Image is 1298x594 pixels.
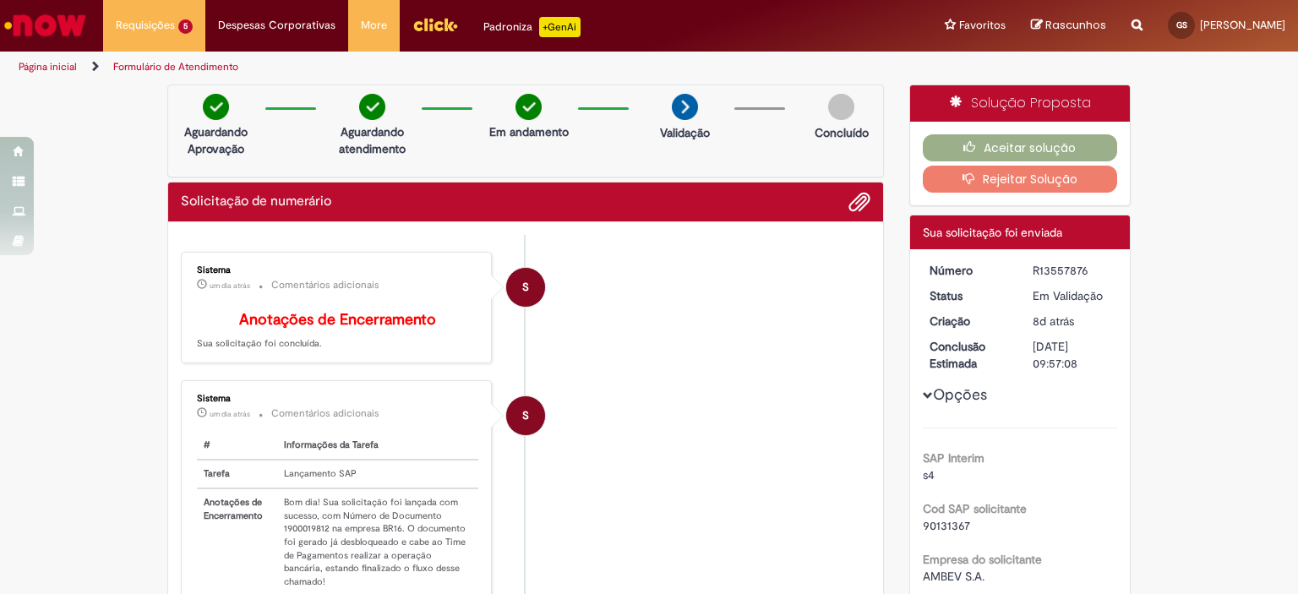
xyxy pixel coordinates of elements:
div: System [506,268,545,307]
b: Empresa do solicitante [923,552,1042,567]
div: [DATE] 09:57:08 [1033,338,1111,372]
span: Requisições [116,17,175,34]
span: um dia atrás [210,409,250,419]
span: um dia atrás [210,281,250,291]
span: S [522,267,529,308]
div: Sistema [197,265,478,275]
div: R13557876 [1033,262,1111,279]
div: 23/09/2025 09:52:27 [1033,313,1111,330]
dt: Status [917,287,1021,304]
div: System [506,396,545,435]
h2: Solicitação de numerário Histórico de tíquete [181,194,331,210]
img: check-circle-green.png [203,94,229,120]
span: GS [1176,19,1187,30]
p: Concluído [815,124,869,141]
time: 29/09/2025 10:21:38 [210,281,250,291]
span: 8d atrás [1033,313,1074,329]
b: SAP Interim [923,450,984,466]
div: Em Validação [1033,287,1111,304]
a: Formulário de Atendimento [113,60,238,74]
span: [PERSON_NAME] [1200,18,1285,32]
div: Sistema [197,394,478,404]
div: Padroniza [483,17,581,37]
p: Sua solicitação foi concluída. [197,312,478,351]
dt: Conclusão Estimada [917,338,1021,372]
a: Página inicial [19,60,77,74]
img: click_logo_yellow_360x200.png [412,12,458,37]
img: check-circle-green.png [359,94,385,120]
ul: Trilhas de página [13,52,853,83]
th: # [197,432,277,460]
th: Tarefa [197,460,277,488]
td: Lançamento SAP [277,460,478,488]
span: s4 [923,467,935,482]
b: Cod SAP solicitante [923,501,1027,516]
button: Aceitar solução [923,134,1118,161]
small: Comentários adicionais [271,406,379,421]
img: img-circle-grey.png [828,94,854,120]
img: arrow-next.png [672,94,698,120]
p: Aguardando atendimento [331,123,413,157]
dt: Criação [917,313,1021,330]
span: 5 [178,19,193,34]
span: S [522,395,529,436]
img: check-circle-green.png [515,94,542,120]
span: AMBEV S.A. [923,569,984,584]
p: Aguardando Aprovação [175,123,257,157]
small: Comentários adicionais [271,278,379,292]
span: More [361,17,387,34]
dt: Número [917,262,1021,279]
span: Sua solicitação foi enviada [923,225,1062,240]
time: 29/09/2025 10:21:36 [210,409,250,419]
span: Rascunhos [1045,17,1106,33]
button: Rejeitar Solução [923,166,1118,193]
b: Anotações de Encerramento [239,310,436,330]
p: Em andamento [489,123,569,140]
p: +GenAi [539,17,581,37]
time: 23/09/2025 09:52:27 [1033,313,1074,329]
th: Informações da Tarefa [277,432,478,460]
p: Validação [660,124,710,141]
a: Rascunhos [1031,18,1106,34]
img: ServiceNow [2,8,89,42]
span: Despesas Corporativas [218,17,335,34]
button: Adicionar anexos [848,191,870,213]
span: 90131367 [923,518,970,533]
div: Solução Proposta [910,85,1131,122]
span: Favoritos [959,17,1006,34]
